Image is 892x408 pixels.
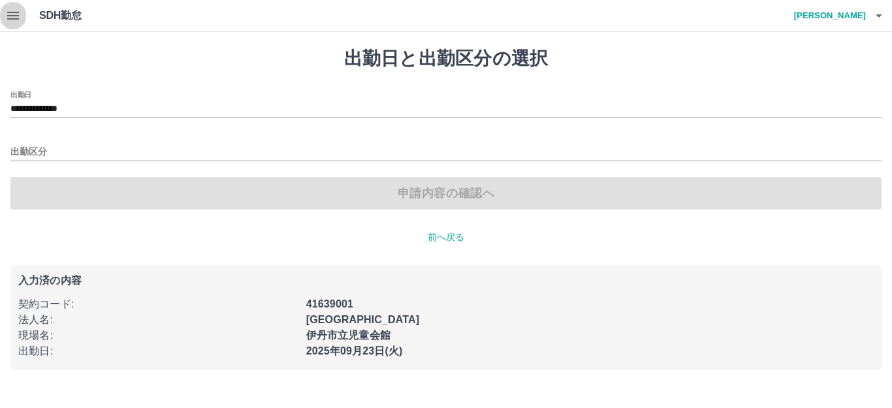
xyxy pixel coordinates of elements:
[18,296,298,312] p: 契約コード :
[306,298,353,309] b: 41639001
[18,343,298,359] p: 出勤日 :
[306,314,420,325] b: [GEOGRAPHIC_DATA]
[10,48,882,70] h1: 出勤日と出勤区分の選択
[10,89,31,99] label: 出勤日
[18,328,298,343] p: 現場名 :
[18,275,874,286] p: 入力済の内容
[10,230,882,244] p: 前へ戻る
[306,345,403,356] b: 2025年09月23日(火)
[306,330,390,341] b: 伊丹市立児童会館
[18,312,298,328] p: 法人名 :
